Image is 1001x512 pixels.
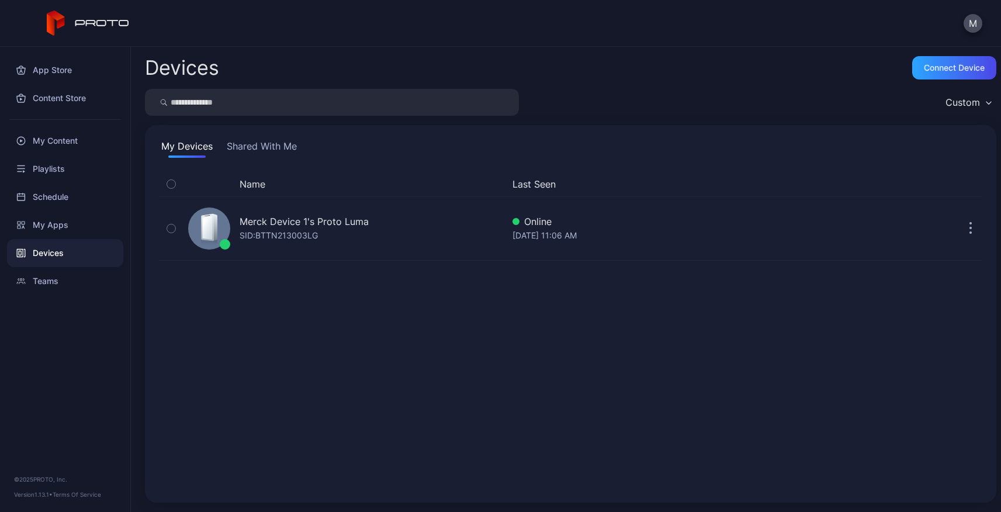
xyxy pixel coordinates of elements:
[840,177,945,191] div: Update Device
[7,183,123,211] a: Schedule
[512,177,830,191] button: Last Seen
[7,155,123,183] a: Playlists
[940,89,996,116] button: Custom
[14,491,53,498] span: Version 1.13.1 •
[7,267,123,295] a: Teams
[240,229,318,243] div: SID: BTTN213003LG
[240,177,265,191] button: Name
[7,239,123,267] a: Devices
[945,96,980,108] div: Custom
[7,127,123,155] a: My Content
[159,139,215,158] button: My Devices
[959,177,982,191] div: Options
[145,57,219,78] h2: Devices
[512,229,835,243] div: [DATE] 11:06 AM
[964,14,982,33] button: M
[7,56,123,84] a: App Store
[912,56,996,79] button: Connect device
[224,139,299,158] button: Shared With Me
[7,84,123,112] a: Content Store
[240,215,369,229] div: Merck Device 1's Proto Luma
[53,491,101,498] a: Terms Of Service
[7,211,123,239] a: My Apps
[14,475,116,484] div: © 2025 PROTO, Inc.
[924,63,985,72] div: Connect device
[512,215,835,229] div: Online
